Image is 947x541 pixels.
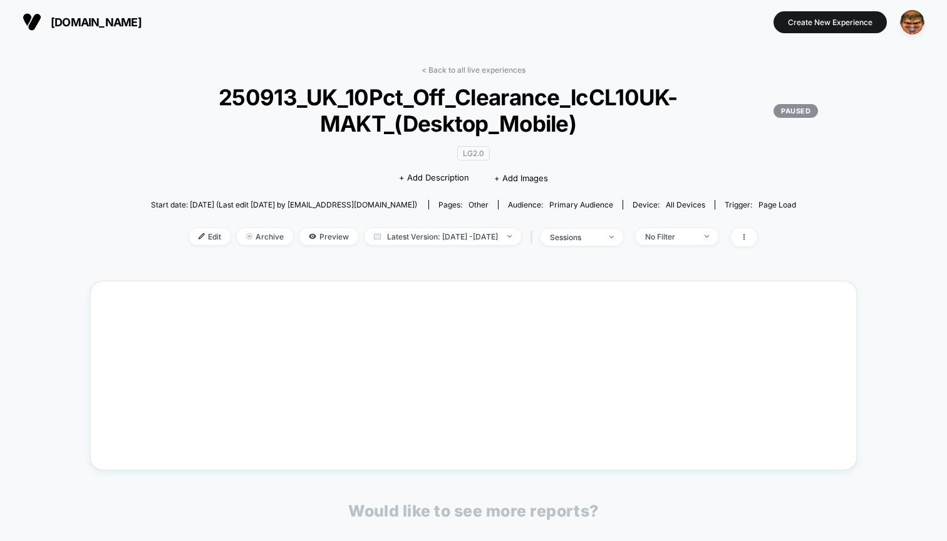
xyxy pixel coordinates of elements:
span: Preview [299,228,358,245]
p: PAUSED [774,104,818,118]
span: Primary Audience [549,200,613,209]
div: No Filter [645,232,695,241]
p: Would like to see more reports? [348,502,599,520]
span: all devices [666,200,705,209]
span: Latest Version: [DATE] - [DATE] [365,228,521,245]
span: Archive [237,228,293,245]
img: end [507,235,512,238]
a: < Back to all live experiences [422,65,525,75]
img: end [246,233,252,239]
div: sessions [550,233,600,242]
div: Trigger: [725,200,796,209]
img: ppic [900,10,924,34]
span: | [527,228,541,246]
div: Pages: [438,200,489,209]
button: ppic [896,9,928,35]
img: Visually logo [23,13,41,31]
span: other [468,200,489,209]
button: Create New Experience [774,11,887,33]
span: + Add Description [399,172,469,184]
span: [DOMAIN_NAME] [51,16,142,29]
span: 250913_UK_10Pct_Off_Clearance_lcCL10UK-MAKT_(Desktop_Mobile) [129,84,819,137]
span: LG2.0 [457,146,490,160]
span: Edit [189,228,230,245]
button: [DOMAIN_NAME] [19,12,145,32]
img: end [705,235,709,238]
span: + Add Images [494,173,548,183]
span: Start date: [DATE] (Last edit [DATE] by [EMAIL_ADDRESS][DOMAIN_NAME]) [151,200,417,209]
img: calendar [374,233,381,239]
img: end [609,236,614,238]
span: Device: [623,200,715,209]
div: Audience: [508,200,613,209]
span: Page Load [758,200,796,209]
img: edit [199,233,205,239]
